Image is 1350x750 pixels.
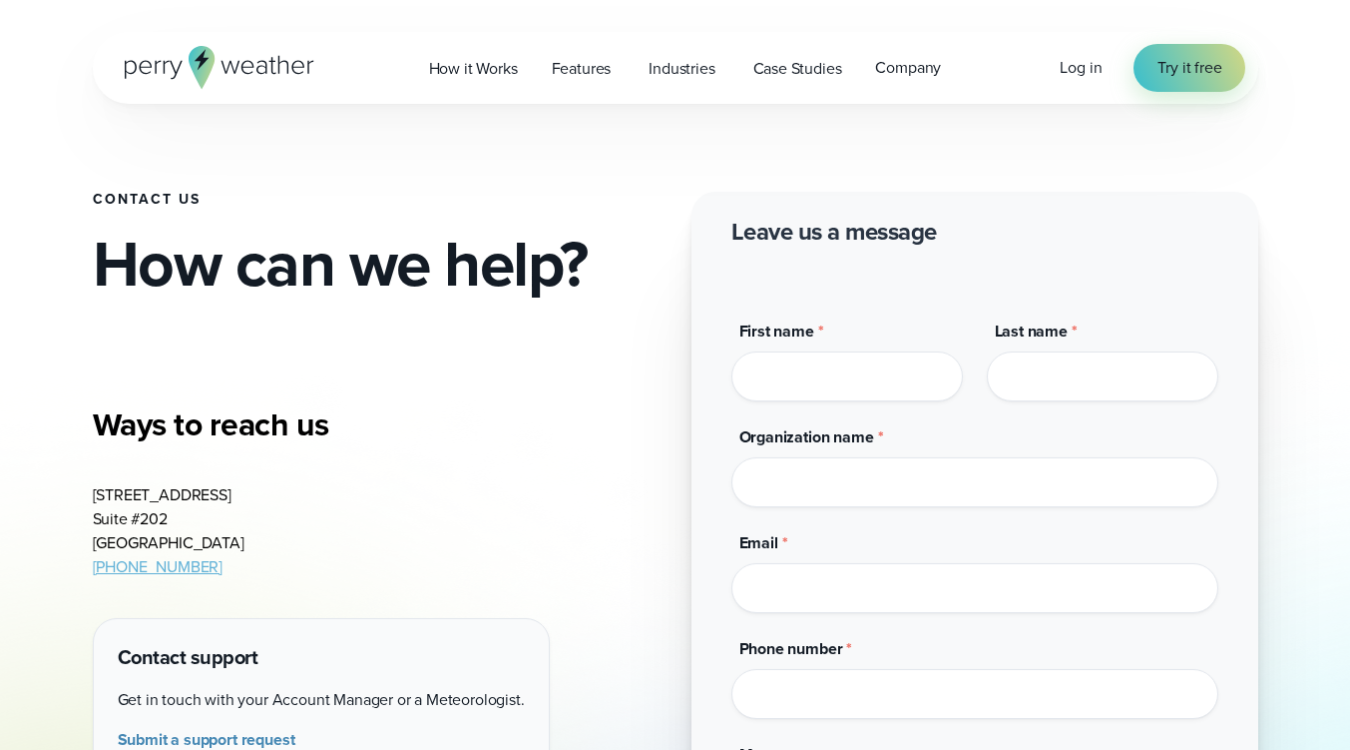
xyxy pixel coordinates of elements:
span: First name [739,320,814,343]
a: Try it free [1133,44,1245,92]
span: Try it free [1157,56,1221,80]
span: Organization name [739,425,874,448]
a: Case Studies [736,48,859,89]
span: Industries [649,57,714,81]
h2: Leave us a message [731,216,937,248]
span: Last name [995,320,1068,343]
span: Case Studies [753,57,842,81]
a: How it Works [412,48,535,89]
h2: How can we help? [93,232,660,296]
span: Email [739,531,778,554]
span: How it Works [429,57,518,81]
h1: Contact Us [93,192,660,208]
p: Get in touch with your Account Manager or a Meteorologist. [118,688,525,712]
h4: Contact support [118,643,525,672]
a: [PHONE_NUMBER] [93,555,224,578]
span: Features [552,57,612,81]
address: [STREET_ADDRESS] Suite #202 [GEOGRAPHIC_DATA] [93,483,244,579]
a: Log in [1060,56,1102,80]
span: Log in [1060,56,1102,79]
h3: Ways to reach us [93,404,560,444]
span: Phone number [739,637,843,660]
span: Company [875,56,941,80]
